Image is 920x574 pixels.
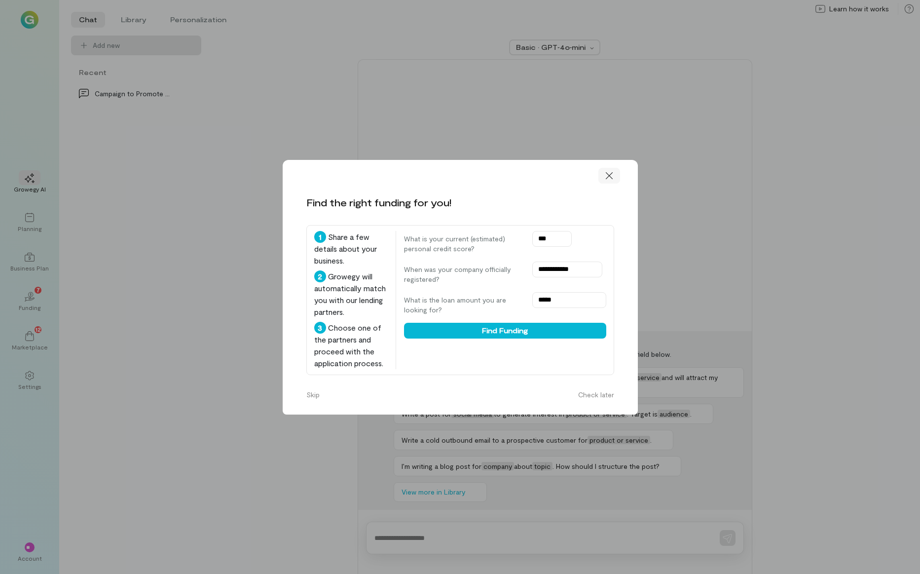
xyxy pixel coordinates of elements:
[306,195,451,209] div: Find the right funding for you!
[572,387,620,403] button: Check later
[404,295,522,315] label: What is the loan amount you are looking for?
[404,323,606,339] button: Find Funding
[314,270,388,318] div: Growegy will automatically match you with our lending partners.
[314,322,326,334] div: 3
[314,231,326,243] div: 1
[404,265,522,284] label: When was your company officially registered?
[314,270,326,282] div: 2
[314,231,388,267] div: Share a few details about your business.
[314,322,388,369] div: Choose one of the partners and proceed with the application process.
[404,234,522,254] label: What is your current (estimated) personal credit score?
[300,387,326,403] button: Skip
